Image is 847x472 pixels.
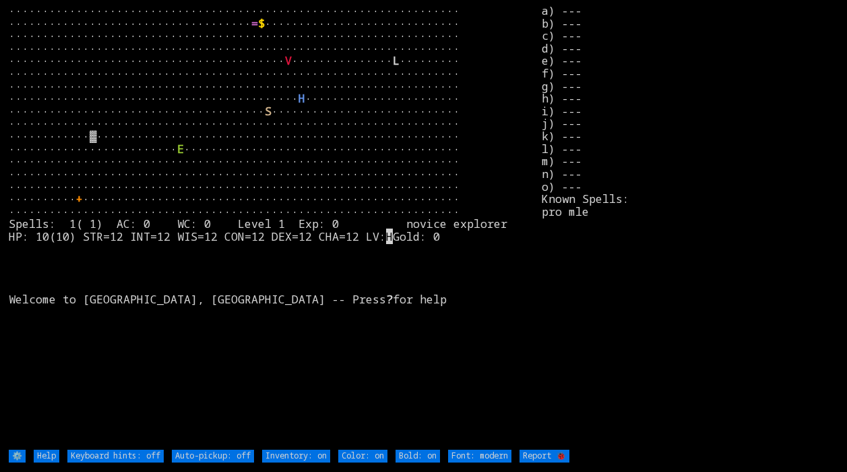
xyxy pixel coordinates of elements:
font: + [76,191,83,206]
font: S [265,103,272,119]
input: Help [34,450,59,463]
font: E [177,141,184,156]
input: Color: on [338,450,387,463]
stats: a) --- b) --- c) --- d) --- e) --- f) --- g) --- h) --- i) --- j) --- k) --- l) --- m) --- n) ---... [542,5,838,448]
input: Report 🐞 [520,450,569,463]
font: $ [258,16,265,31]
input: ⚙️ [9,450,26,463]
font: = [251,16,258,31]
input: Inventory: on [262,450,330,463]
font: V [285,53,292,68]
larn: ··································································· ·····························... [9,5,542,448]
font: L [393,53,400,68]
input: Bold: on [396,450,440,463]
mark: H [386,229,393,244]
input: Auto-pickup: off [172,450,254,463]
font: H [299,90,305,106]
b: ? [386,291,393,307]
input: Keyboard hints: off [67,450,164,463]
input: Font: modern [448,450,511,463]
